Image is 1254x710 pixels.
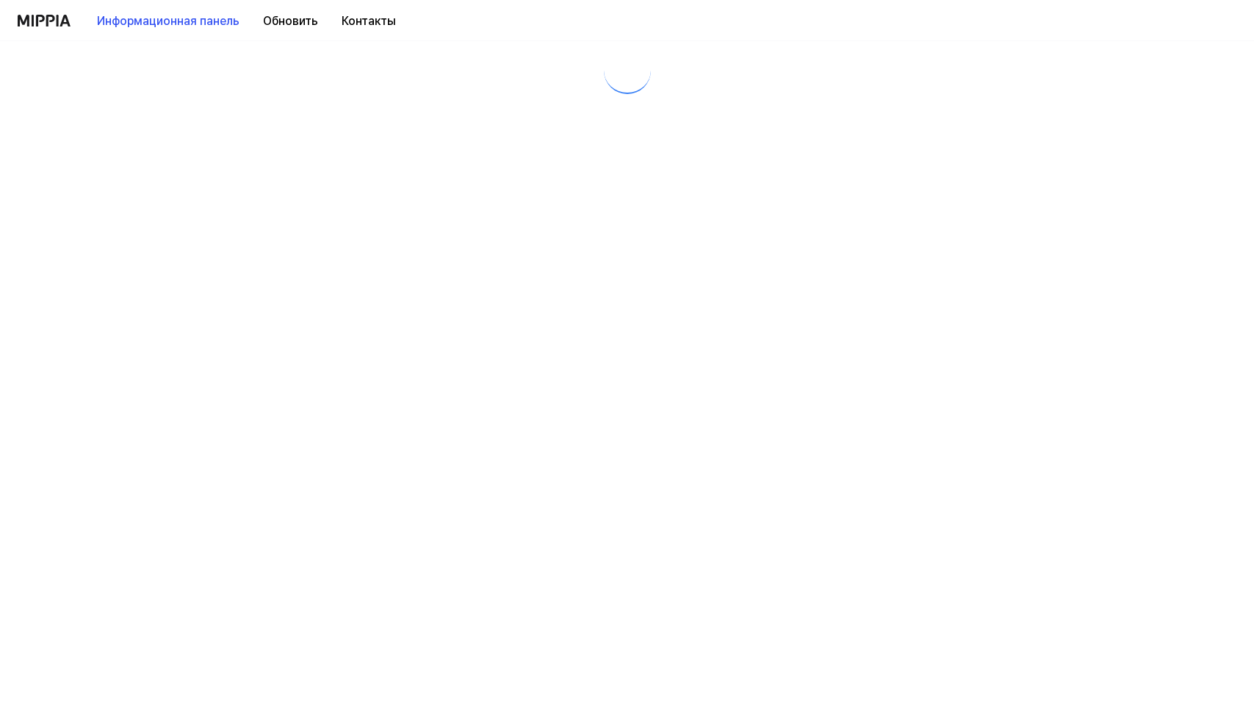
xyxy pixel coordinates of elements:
a: Обновить [251,1,330,41]
ya-tr-span: Контакты [342,12,395,30]
button: Информационная панель [85,7,251,36]
button: Обновить [251,7,330,36]
ya-tr-span: Обновить [263,12,318,30]
img: логотип [18,15,71,26]
button: Контакты [330,7,407,36]
ya-tr-span: Информационная панель [97,12,239,30]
